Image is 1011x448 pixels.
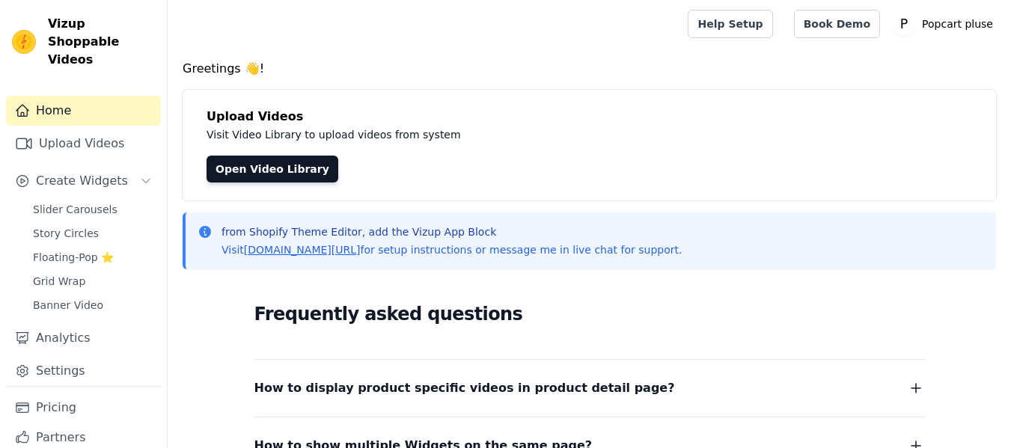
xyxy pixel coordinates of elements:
a: [DOMAIN_NAME][URL] [244,244,361,256]
p: from Shopify Theme Editor, add the Vizup App Block [222,224,682,239]
span: Story Circles [33,226,99,241]
span: Grid Wrap [33,274,85,289]
button: How to display product specific videos in product detail page? [254,378,925,399]
h4: Greetings 👋! [183,60,996,78]
a: Slider Carousels [24,199,161,220]
a: Open Video Library [207,156,338,182]
h2: Frequently asked questions [254,299,925,329]
span: Create Widgets [36,172,128,190]
p: Visit for setup instructions or message me in live chat for support. [222,242,682,257]
a: Pricing [6,393,161,423]
h4: Upload Videos [207,108,972,126]
p: Popcart pluse [916,10,999,37]
a: Home [6,96,161,126]
a: Settings [6,356,161,386]
a: Upload Videos [6,129,161,159]
a: Floating-Pop ⭐ [24,247,161,268]
a: Story Circles [24,223,161,244]
span: Slider Carousels [33,202,117,217]
img: Vizup [12,30,36,54]
a: Grid Wrap [24,271,161,292]
button: Create Widgets [6,166,161,196]
a: Book Demo [794,10,880,38]
span: Floating-Pop ⭐ [33,250,114,265]
a: Help Setup [688,10,772,38]
text: P [900,16,908,31]
span: Vizup Shoppable Videos [48,15,155,69]
a: Banner Video [24,295,161,316]
span: Banner Video [33,298,103,313]
a: Analytics [6,323,161,353]
p: Visit Video Library to upload videos from system [207,126,877,144]
span: How to display product specific videos in product detail page? [254,378,675,399]
button: P Popcart pluse [892,10,999,37]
